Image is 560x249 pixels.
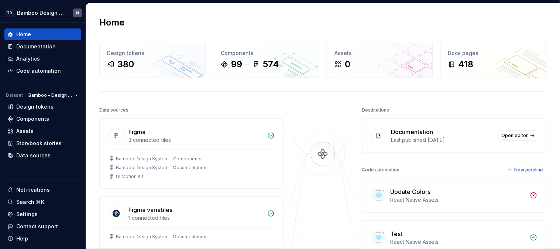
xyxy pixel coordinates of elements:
[391,229,403,238] div: Test
[16,31,31,38] div: Home
[25,90,81,100] button: Bamboo - Design System
[16,152,51,159] div: Data sources
[16,103,54,110] div: Design tokens
[391,238,526,246] div: React Native Assets
[4,221,81,232] button: Contact support
[440,42,547,78] a: Docs pages418
[17,9,64,17] div: Bamboo Design System
[16,43,56,50] div: Documentation
[4,41,81,52] a: Documentation
[16,235,28,242] div: Help
[99,17,124,28] h2: Home
[99,196,284,249] a: Figma variables1 connected filesBamboo Design System - Documentation
[128,214,263,222] div: 1 connected files
[1,5,84,21] button: TDBamboo Design SystemN
[5,8,14,17] div: TD
[4,53,81,65] a: Analytics
[4,28,81,40] a: Home
[116,156,202,162] div: Bamboo Design System - Components
[99,118,284,189] a: Figma3 connected filesBamboo Design System - ComponentsBamboo Design System - DocumentationUI Mot...
[4,196,81,208] button: Search ⌘K
[76,10,79,16] div: N
[16,127,34,135] div: Assets
[16,55,40,62] div: Analytics
[16,223,58,230] div: Contact support
[16,211,38,218] div: Settings
[16,67,61,75] div: Code automation
[4,101,81,113] a: Design tokens
[231,58,242,70] div: 99
[16,115,49,123] div: Components
[4,65,81,77] a: Code automation
[498,130,537,141] a: Open editor
[4,233,81,245] button: Help
[128,205,172,214] div: Figma variables
[28,92,72,98] span: Bamboo - Design System
[4,125,81,137] a: Assets
[515,167,543,173] span: New pipeline
[99,42,206,78] a: Design tokens380
[128,127,145,136] div: Figma
[448,50,539,57] div: Docs pages
[334,50,425,57] div: Assets
[263,58,279,70] div: 574
[327,42,433,78] a: Assets0
[221,50,312,57] div: Components
[391,127,433,136] div: Documentation
[391,187,431,196] div: Update Colors
[362,165,400,175] div: Code automation
[16,140,62,147] div: Storybook stories
[4,184,81,196] button: Notifications
[4,137,81,149] a: Storybook stories
[4,208,81,220] a: Settings
[4,150,81,161] a: Data sources
[116,165,206,171] div: Bamboo Design System - Documentation
[458,58,474,70] div: 418
[345,58,350,70] div: 0
[505,165,547,175] button: New pipeline
[502,133,528,139] span: Open editor
[6,92,23,98] div: Dataset
[116,234,206,240] div: Bamboo Design System - Documentation
[117,58,134,70] div: 380
[391,196,526,204] div: React Native Assets
[116,174,143,180] div: UI Motion Kit
[4,113,81,125] a: Components
[16,198,44,206] div: Search ⌘K
[213,42,319,78] a: Components99574
[107,50,198,57] div: Design tokens
[391,136,494,144] div: Last published [DATE]
[99,105,128,115] div: Data sources
[362,105,389,115] div: Destinations
[128,136,263,144] div: 3 connected files
[16,186,50,194] div: Notifications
